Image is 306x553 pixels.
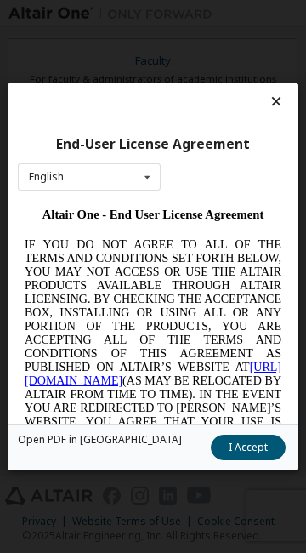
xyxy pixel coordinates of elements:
span: IF YOU DO NOT AGREE TO ALL OF THE TERMS AND CONDITIONS SET FORTH BELOW, YOU MAY NOT ACCESS OR USE... [7,37,263,445]
a: [URL][DOMAIN_NAME] [7,160,263,186]
span: Altair One - End User License Agreement [25,7,246,20]
button: I Accept [211,435,286,460]
div: English [29,172,64,182]
div: End-User License Agreement [18,135,288,152]
a: Open PDF in [GEOGRAPHIC_DATA] [18,435,182,445]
